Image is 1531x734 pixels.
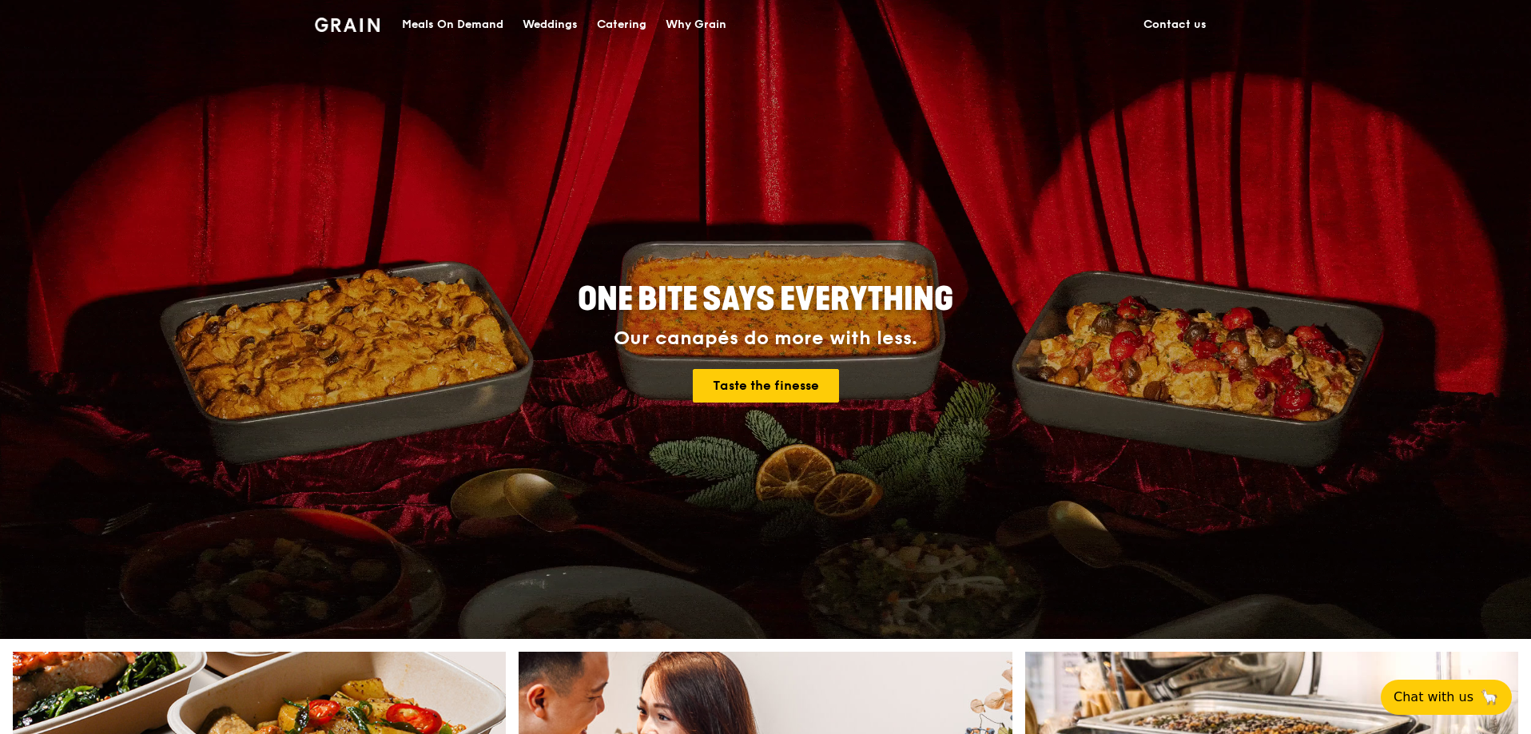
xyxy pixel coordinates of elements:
span: ONE BITE SAYS EVERYTHING [578,280,953,319]
button: Chat with us🦙 [1381,680,1512,715]
span: 🦙 [1480,688,1499,707]
a: Taste the finesse [693,369,839,403]
a: Weddings [513,1,587,49]
div: Catering [597,1,646,49]
span: Chat with us [1394,688,1473,707]
a: Why Grain [656,1,736,49]
div: Why Grain [666,1,726,49]
a: Contact us [1134,1,1216,49]
div: Weddings [523,1,578,49]
div: Our canapés do more with less. [478,327,1053,350]
img: Grain [315,18,380,32]
div: Meals On Demand [402,1,503,49]
a: Catering [587,1,656,49]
